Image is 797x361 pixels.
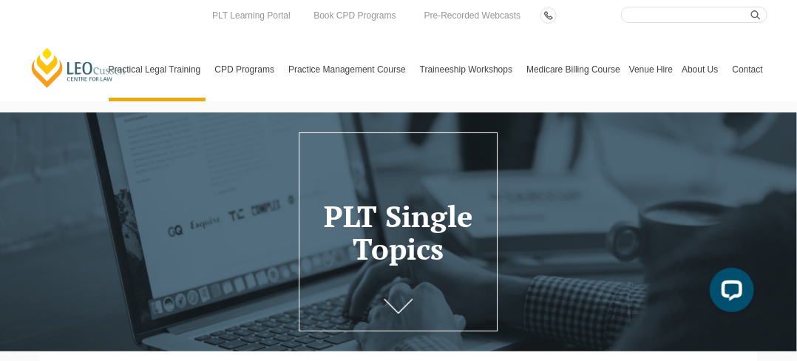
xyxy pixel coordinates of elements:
iframe: LiveChat chat widget [698,262,760,324]
a: Traineeship Workshops [416,38,522,101]
a: Pre-Recorded Webcasts [421,7,525,24]
h1: PLT Single Topics [303,200,495,265]
a: Contact [728,38,767,101]
a: Venue Hire [625,38,677,101]
a: CPD Programs [210,38,284,101]
a: [PERSON_NAME] Centre for Law [30,47,128,89]
a: About Us [677,38,728,101]
a: Practical Legal Training [104,38,211,101]
a: Medicare Billing Course [522,38,625,101]
a: Practice Management Course [284,38,416,101]
a: Book CPD Programs [310,7,399,24]
a: PLT Learning Portal [208,7,294,24]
